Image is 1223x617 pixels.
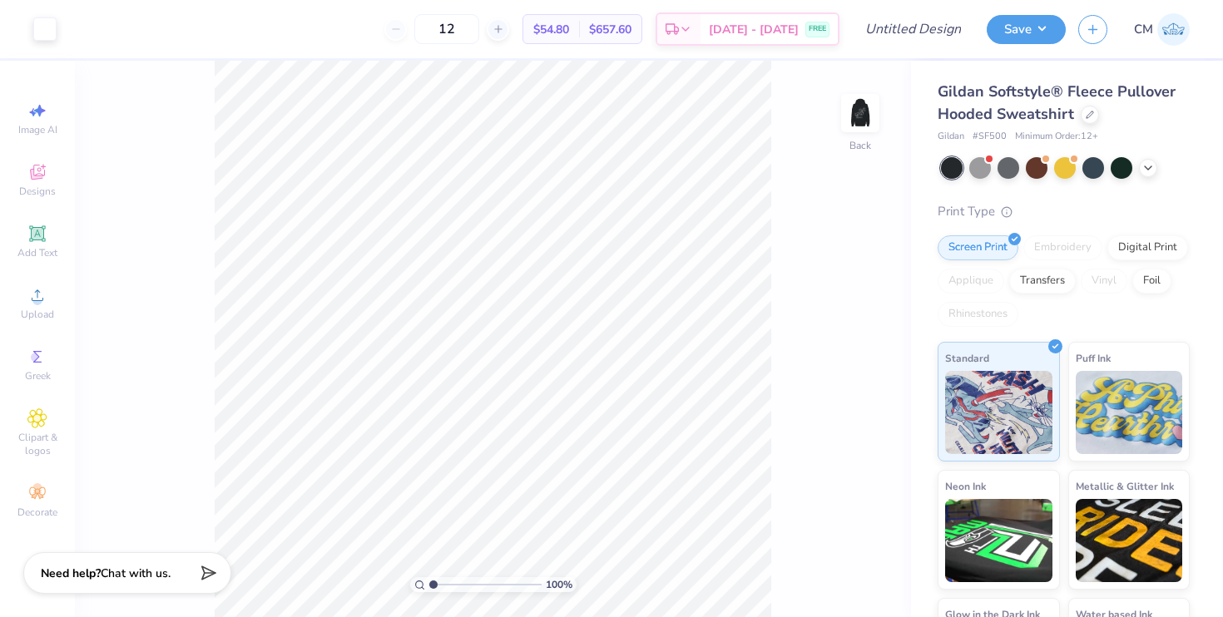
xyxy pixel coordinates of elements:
[8,431,67,457] span: Clipart & logos
[938,269,1004,294] div: Applique
[938,130,964,144] span: Gildan
[945,371,1052,454] img: Standard
[19,185,56,198] span: Designs
[1081,269,1127,294] div: Vinyl
[21,308,54,321] span: Upload
[1134,20,1153,39] span: CM
[533,21,569,38] span: $54.80
[17,506,57,519] span: Decorate
[709,21,799,38] span: [DATE] - [DATE]
[1076,349,1111,367] span: Puff Ink
[17,246,57,259] span: Add Text
[25,369,51,383] span: Greek
[1076,499,1183,582] img: Metallic & Glitter Ink
[938,235,1018,260] div: Screen Print
[1134,13,1190,46] a: CM
[1023,235,1102,260] div: Embroidery
[938,81,1176,124] span: Gildan Softstyle® Fleece Pullover Hooded Sweatshirt
[945,499,1052,582] img: Neon Ink
[1015,130,1098,144] span: Minimum Order: 12 +
[852,12,974,46] input: Untitled Design
[589,21,631,38] span: $657.60
[414,14,479,44] input: – –
[849,138,871,153] div: Back
[945,477,986,495] span: Neon Ink
[809,23,826,35] span: FREE
[546,577,572,592] span: 100 %
[938,302,1018,327] div: Rhinestones
[1132,269,1171,294] div: Foil
[1076,477,1174,495] span: Metallic & Glitter Ink
[1107,235,1188,260] div: Digital Print
[41,565,101,581] strong: Need help?
[945,349,989,367] span: Standard
[973,130,1007,144] span: # SF500
[938,202,1190,221] div: Print Type
[1157,13,1190,46] img: Camryn Michael
[987,15,1066,44] button: Save
[1076,371,1183,454] img: Puff Ink
[101,565,171,581] span: Chat with us.
[844,96,877,130] img: Back
[18,123,57,136] span: Image AI
[1009,269,1076,294] div: Transfers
